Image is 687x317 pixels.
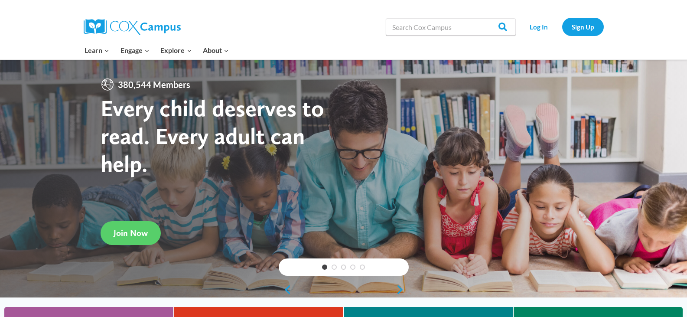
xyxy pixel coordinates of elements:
[120,45,150,56] span: Engage
[79,41,234,59] nav: Primary Navigation
[386,18,516,36] input: Search Cox Campus
[279,281,409,298] div: content slider buttons
[360,265,365,270] a: 5
[279,284,292,295] a: previous
[322,265,327,270] a: 1
[101,221,161,245] a: Join Now
[114,78,194,92] span: 380,544 Members
[101,94,324,177] strong: Every child deserves to read. Every adult can help.
[160,45,192,56] span: Explore
[520,18,604,36] nav: Secondary Navigation
[114,228,148,238] span: Join Now
[203,45,229,56] span: About
[84,19,181,35] img: Cox Campus
[332,265,337,270] a: 2
[85,45,109,56] span: Learn
[520,18,558,36] a: Log In
[562,18,604,36] a: Sign Up
[396,284,409,295] a: next
[341,265,346,270] a: 3
[350,265,355,270] a: 4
